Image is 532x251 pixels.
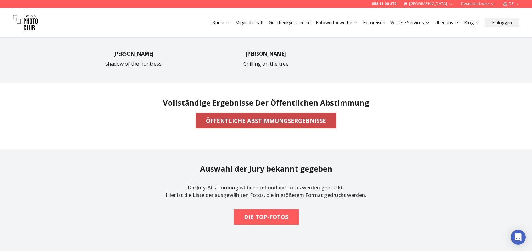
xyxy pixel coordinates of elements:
p: shadow of the huntress [105,60,162,68]
a: Über uns [435,19,459,26]
a: 058 51 00 270 [372,1,396,6]
a: Mitgliedschaft [235,19,264,26]
a: Kurse [213,19,230,26]
b: ÖFFENTLICHE ABSTIMMUNGSERGEBNISSE [206,116,326,125]
a: Weitere Services [390,19,430,26]
a: Fotoreisen [363,19,385,26]
p: [PERSON_NAME] [113,50,154,57]
button: Weitere Services [388,18,432,27]
button: Kurse [210,18,233,27]
h2: Auswahl der Jury bekannt gegeben [200,164,332,174]
button: ÖFFENTLICHE ABSTIMMUNGSERGEBNISSE [196,113,336,128]
a: Blog [464,19,479,26]
button: Fotoreisen [361,18,388,27]
a: Geschenkgutscheine [269,19,311,26]
p: Chilling on the tree [243,60,289,68]
button: Geschenkgutscheine [266,18,313,27]
h2: Vollständige Ergebnisse der öffentlichen Abstimmung [163,98,369,108]
button: Mitgliedschaft [233,18,266,27]
p: Die Jury-Abstimmung ist beendet und die Fotos werden gedruckt. Hier ist die Liste der ausgewählte... [166,179,366,204]
button: Einloggen [485,18,519,27]
button: Fotowettbewerbe [313,18,361,27]
button: Über uns [432,18,462,27]
p: [PERSON_NAME] [246,50,286,57]
div: Open Intercom Messenger [511,230,526,245]
button: Blog [462,18,482,27]
b: DIE TOP-FOTOS [244,212,288,221]
img: Swiss photo club [13,10,38,35]
button: DIE TOP-FOTOS [234,209,299,225]
a: Fotowettbewerbe [316,19,358,26]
